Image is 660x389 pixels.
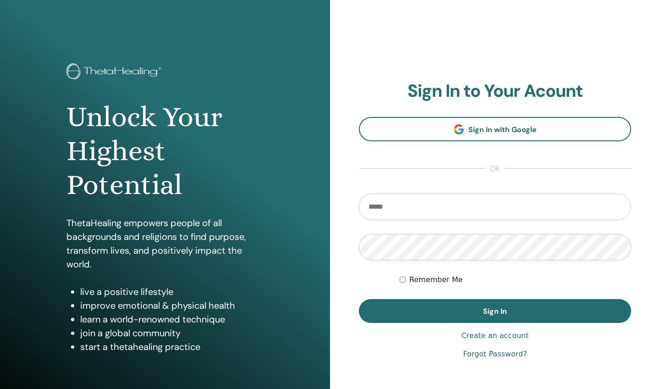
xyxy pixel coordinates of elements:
[483,306,507,316] span: Sign In
[463,349,527,360] a: Forgot Password?
[80,312,264,326] li: learn a world-renowned technique
[359,299,631,323] button: Sign In
[80,340,264,354] li: start a thetahealing practice
[66,216,264,271] p: ThetaHealing empowers people of all backgrounds and religions to find purpose, transform lives, a...
[80,326,264,340] li: join a global community
[80,299,264,312] li: improve emotional & physical health
[461,330,528,341] a: Create an account
[409,274,463,285] label: Remember Me
[80,285,264,299] li: live a positive lifestyle
[400,274,631,285] div: Keep me authenticated indefinitely or until I manually logout
[66,100,264,202] h1: Unlock Your Highest Potential
[468,125,537,134] span: Sign In with Google
[359,117,631,141] a: Sign In with Google
[359,81,631,102] h2: Sign In to Your Acount
[485,163,505,174] span: or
